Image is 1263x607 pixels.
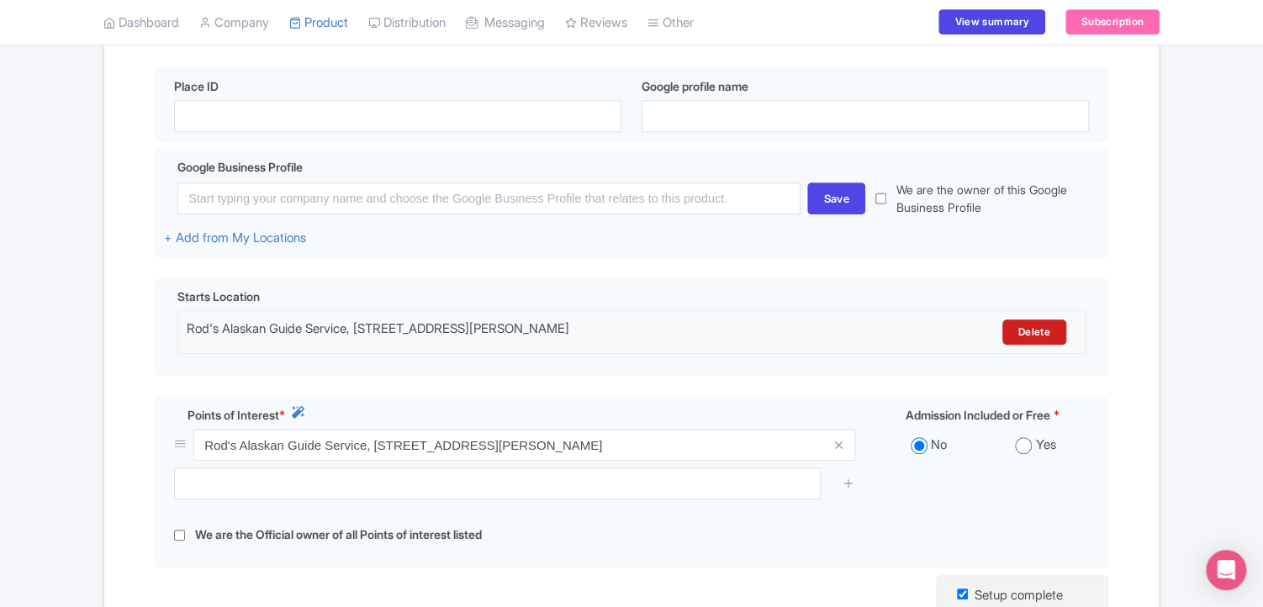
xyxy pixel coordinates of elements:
[1065,10,1160,35] a: Subscription
[177,158,303,176] span: Google Business Profile
[975,586,1063,605] label: Setup complete
[177,182,801,214] input: Start typing your company name and choose the Google Business Profile that relates to this product.
[177,288,260,305] span: Starts Location
[1035,435,1055,455] label: Yes
[195,525,482,545] label: We are the Official owner of all Points of interest listed
[1002,319,1066,345] a: Delete
[896,181,1099,216] label: We are the owner of this Google Business Profile
[931,435,947,455] label: No
[187,319,853,345] div: Rod's Alaskan Guide Service, [STREET_ADDRESS][PERSON_NAME]
[807,182,865,214] div: Save
[905,406,1049,424] span: Admission Included or Free
[938,10,1044,35] a: View summary
[1206,550,1246,590] div: Open Intercom Messenger
[642,77,748,95] label: Google profile name
[188,406,279,424] span: Points of Interest
[174,77,219,95] label: Place ID
[164,230,306,245] a: + Add from My Locations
